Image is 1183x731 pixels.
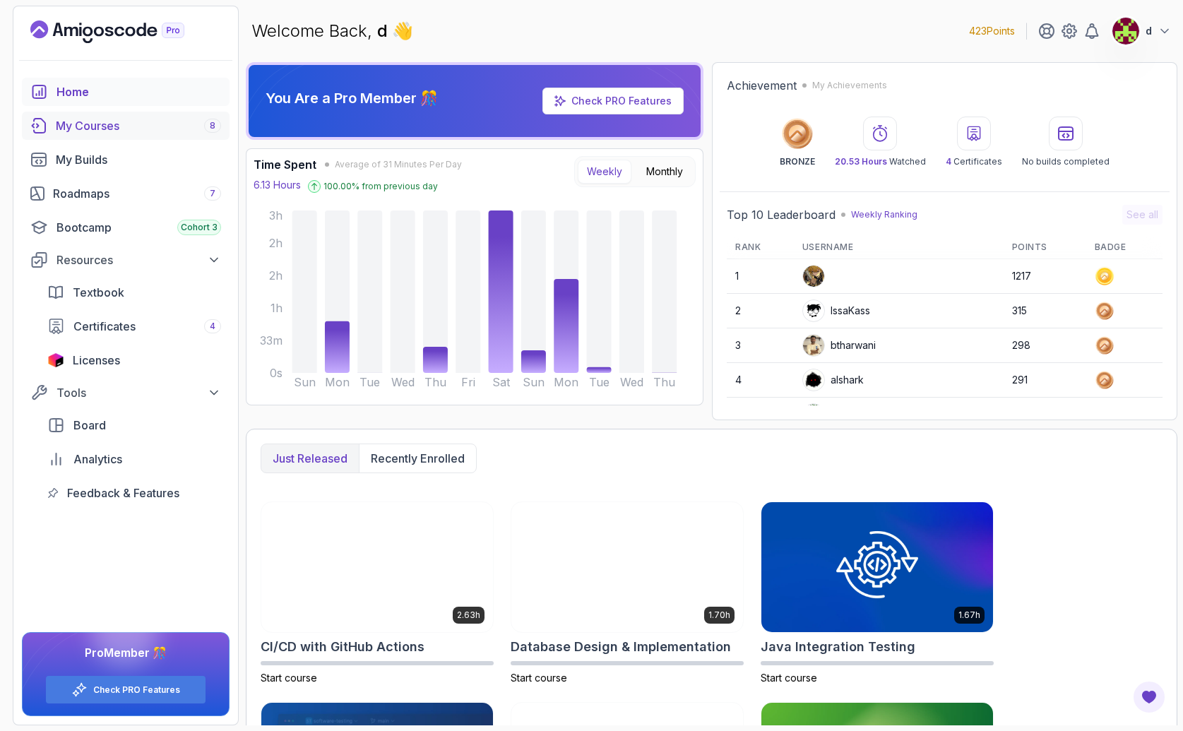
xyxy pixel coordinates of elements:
[39,445,230,473] a: analytics
[359,376,380,389] tspan: Tue
[1004,259,1086,294] td: 1217
[761,502,993,632] img: Java Integration Testing card
[851,209,917,220] p: Weekly Ranking
[727,259,794,294] td: 1
[802,334,876,357] div: btharwani
[803,266,824,287] img: user profile image
[835,156,926,167] p: Watched
[1004,294,1086,328] td: 315
[261,444,359,473] button: Just released
[269,209,283,222] tspan: 3h
[727,328,794,363] td: 3
[727,206,836,223] h2: Top 10 Leaderboard
[22,179,230,208] a: roadmaps
[273,450,347,467] p: Just released
[727,294,794,328] td: 2
[73,284,124,301] span: Textbook
[653,376,675,389] tspan: Thu
[39,479,230,507] a: feedback
[1146,24,1152,38] p: d
[457,610,480,621] p: 2.63h
[761,637,915,657] h2: Java Integration Testing
[269,237,283,250] tspan: 2h
[542,88,684,114] a: Check PRO Features
[511,672,567,684] span: Start course
[73,417,106,434] span: Board
[93,684,180,696] a: Check PRO Features
[53,185,221,202] div: Roadmaps
[1112,18,1139,44] img: user profile image
[727,77,797,94] h2: Achievement
[261,637,424,657] h2: CI/CD with GitHub Actions
[637,160,692,184] button: Monthly
[371,450,465,467] p: Recently enrolled
[261,502,493,632] img: CI/CD with GitHub Actions card
[39,411,230,439] a: board
[946,156,951,167] span: 4
[210,120,215,131] span: 8
[325,376,350,389] tspan: Mon
[210,321,215,332] span: 4
[802,369,864,391] div: alshark
[251,20,413,42] p: Welcome Back,
[761,672,817,684] span: Start course
[727,398,794,432] td: 5
[73,318,136,335] span: Certificates
[424,376,446,389] tspan: Thu
[1112,17,1172,45] button: user profile imaged
[22,145,230,174] a: builds
[57,251,221,268] div: Resources
[571,95,672,107] a: Check PRO Features
[39,278,230,307] a: textbook
[254,178,301,192] p: 6.13 Hours
[761,501,994,685] a: Java Integration Testing card1.67hJava Integration TestingStart course
[210,188,215,199] span: 7
[1022,156,1110,167] p: No builds completed
[56,151,221,168] div: My Builds
[30,20,217,43] a: Landing page
[511,502,743,632] img: Database Design & Implementation card
[802,403,882,426] div: kzanxavier
[620,376,643,389] tspan: Wed
[45,675,206,704] button: Check PRO Features
[1004,236,1086,259] th: Points
[22,78,230,106] a: home
[335,159,462,170] span: Average of 31 Minutes Per Day
[57,83,221,100] div: Home
[708,610,730,621] p: 1.70h
[271,302,283,315] tspan: 1h
[803,335,824,356] img: user profile image
[794,236,1004,259] th: Username
[254,156,316,173] h3: Time Spent
[727,236,794,259] th: Rank
[181,222,218,233] span: Cohort 3
[391,376,415,389] tspan: Wed
[589,376,610,389] tspan: Tue
[803,404,824,425] img: default monster avatar
[803,300,824,321] img: user profile image
[835,156,887,167] span: 20.53 Hours
[1122,205,1163,225] button: See all
[57,219,221,236] div: Bootcamp
[73,352,120,369] span: Licenses
[391,18,415,43] span: 👋
[261,501,494,685] a: CI/CD with GitHub Actions card2.63hCI/CD with GitHub ActionsStart course
[511,501,744,685] a: Database Design & Implementation card1.70hDatabase Design & ImplementationStart course
[780,156,815,167] p: BRONZE
[554,376,578,389] tspan: Mon
[294,376,316,389] tspan: Sun
[969,24,1015,38] p: 423 Points
[492,376,511,389] tspan: Sat
[727,363,794,398] td: 4
[39,346,230,374] a: licenses
[523,376,545,389] tspan: Sun
[22,247,230,273] button: Resources
[1132,680,1166,714] button: Open Feedback Button
[39,312,230,340] a: certificates
[323,181,438,192] p: 100.00 % from previous day
[56,117,221,134] div: My Courses
[803,369,824,391] img: user profile image
[270,367,283,380] tspan: 0s
[1004,363,1086,398] td: 291
[269,269,283,283] tspan: 2h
